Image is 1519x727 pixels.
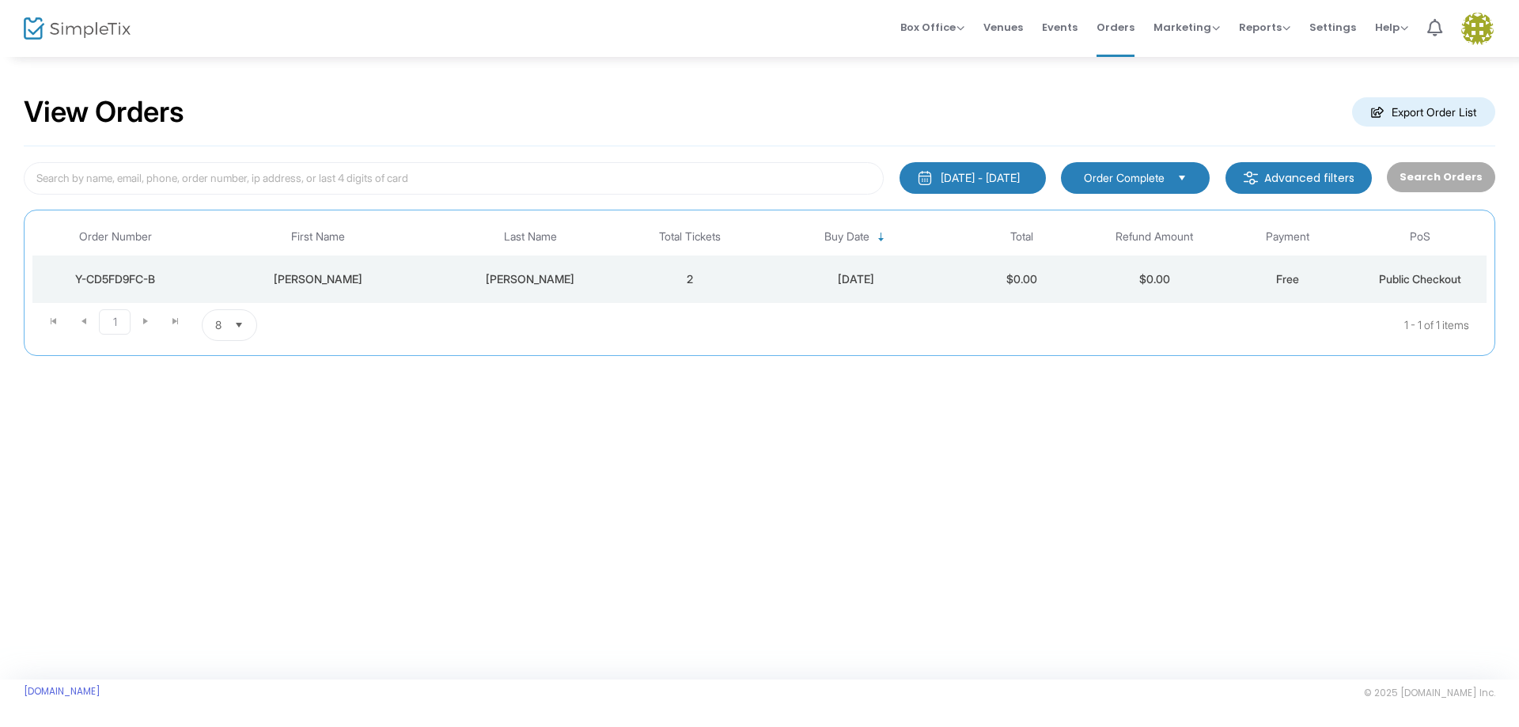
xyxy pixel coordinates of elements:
span: Events [1042,7,1078,47]
span: Box Office [900,20,964,35]
span: Buy Date [824,230,869,244]
span: First Name [291,230,345,244]
a: [DOMAIN_NAME] [24,685,100,698]
span: Free [1276,272,1299,286]
img: monthly [917,170,933,186]
m-button: Advanced filters [1225,162,1372,194]
span: Payment [1266,230,1309,244]
th: Refund Amount [1088,218,1221,256]
input: Search by name, email, phone, order number, ip address, or last 4 digits of card [24,162,884,195]
span: Public Checkout [1379,272,1461,286]
button: Select [1171,169,1193,187]
div: [DATE] - [DATE] [941,170,1020,186]
td: 2 [623,256,756,303]
span: Page 1 [99,309,131,335]
span: Help [1375,20,1408,35]
span: Last Name [504,230,557,244]
div: Y-CD5FD9FC-B [36,271,195,287]
th: Total [956,218,1089,256]
div: 8/19/2025 [760,271,952,287]
button: [DATE] - [DATE] [900,162,1046,194]
span: Order Complete [1084,170,1165,186]
span: Venues [983,7,1023,47]
th: Total Tickets [623,218,756,256]
span: Reports [1239,20,1290,35]
td: $0.00 [956,256,1089,303]
span: Marketing [1153,20,1220,35]
button: Select [228,310,250,340]
span: Order Number [79,230,152,244]
span: Settings [1309,7,1356,47]
span: Orders [1097,7,1135,47]
td: $0.00 [1088,256,1221,303]
span: 8 [215,317,222,333]
div: Bonino [441,271,619,287]
div: Data table [32,218,1487,303]
img: filter [1243,170,1259,186]
kendo-pager-info: 1 - 1 of 1 items [415,309,1469,341]
span: Sortable [875,231,888,244]
span: PoS [1410,230,1430,244]
m-button: Export Order List [1352,97,1495,127]
div: Shannan [203,271,434,287]
h2: View Orders [24,95,184,130]
span: © 2025 [DOMAIN_NAME] Inc. [1364,687,1495,699]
